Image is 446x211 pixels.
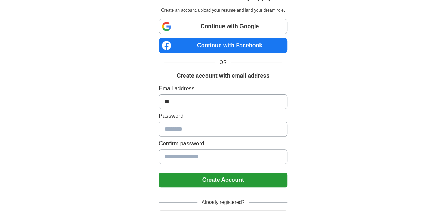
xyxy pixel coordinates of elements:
[159,173,287,187] button: Create Account
[177,72,269,80] h1: Create account with email address
[159,139,287,148] label: Confirm password
[215,59,231,66] span: OR
[160,7,286,13] p: Create an account, upload your resume and land your dream role.
[197,199,249,206] span: Already registered?
[159,38,287,53] a: Continue with Facebook
[159,19,287,34] a: Continue with Google
[159,84,287,93] label: Email address
[159,112,287,120] label: Password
